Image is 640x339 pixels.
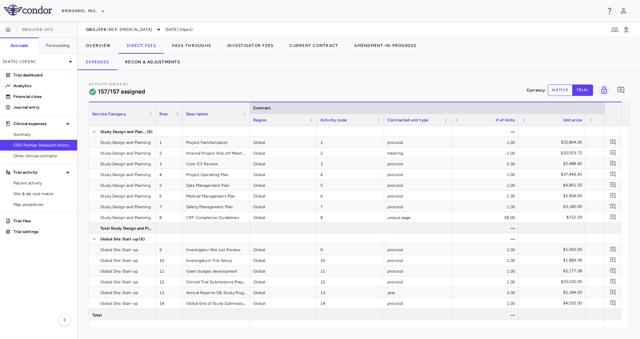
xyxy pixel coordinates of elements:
[610,246,616,252] svg: Add comment
[608,288,618,297] button: Add comment
[384,255,451,265] div: protocol
[183,180,250,190] div: Data Management Plan
[384,212,451,222] div: unique page
[524,148,582,158] div: $10,053.72
[610,139,616,145] svg: Add comment
[183,298,250,308] div: Global End of Study Submissions
[98,87,145,96] h6: 157/157 assigned
[524,287,582,298] div: $2,184.00
[13,94,72,100] p: Financial close
[524,266,582,276] div: $2,177.28
[317,308,384,319] div: 15
[250,201,317,212] div: Global
[156,266,183,276] div: 11
[13,104,72,110] p: Journal entry
[451,223,518,233] div: —
[13,191,72,197] span: Site & lab cost matrix
[317,212,384,222] div: 8
[610,268,616,274] svg: Add comment
[451,276,518,287] div: 1.00
[317,266,384,276] div: 11
[100,212,151,223] span: Study Design and Planning
[384,287,451,297] div: year
[281,38,346,54] button: Current Contract
[451,169,518,179] div: 1.00
[100,298,138,309] span: Global Site Start-up
[610,257,616,263] svg: Add comment
[451,233,518,244] div: —
[100,159,151,169] span: Study Design and Planning
[100,266,138,277] span: Global Site Start-up
[346,38,424,54] button: Amendment-In-Progress
[610,214,616,220] svg: Add comment
[13,83,72,89] p: Analytics
[250,169,317,179] div: Global
[253,118,267,122] span: Region
[78,54,117,70] button: Expenses
[317,298,384,308] div: 14
[100,169,151,180] span: Study Design and Planning
[165,26,193,33] span: [DATE] (Open)
[608,213,618,222] button: Add comment
[384,158,451,169] div: protocol
[100,180,151,191] span: Study Design and Planning
[117,54,188,70] button: Recon & Adjustments
[384,148,451,158] div: meeting
[250,244,317,255] div: Global
[610,150,616,156] svg: Add comment
[524,169,582,180] div: $37,449.45
[451,308,518,319] div: 18.00
[183,169,250,179] div: Project Operating Plan
[548,84,573,96] button: native
[139,234,145,244] span: (8)
[610,203,616,210] svg: Add comment
[3,59,66,65] p: [DATE] (Open)
[13,202,72,208] span: Map procedures
[384,190,451,201] div: protocol
[156,244,183,255] div: 9
[183,212,250,222] div: CRF Completion Guidelines
[13,131,72,137] span: Summary
[451,201,518,212] div: 1.00
[610,160,616,167] svg: Add comment
[610,182,616,188] svg: Add comment
[100,202,151,212] span: Study Design and Planning
[250,158,317,169] div: Global
[13,180,72,186] span: Patient activity
[317,169,384,179] div: 4
[156,255,183,265] div: 10
[384,308,451,319] div: Study Start to LSI Months
[250,137,317,147] div: Global
[608,191,618,200] button: Add comment
[147,126,153,137] span: (8)
[250,180,317,190] div: Global
[183,244,250,255] div: Investigator Site List Review
[596,84,610,96] span: Lock grid
[159,112,168,116] span: Row
[250,148,317,158] div: Global
[615,84,627,96] button: Add comment
[608,245,618,254] button: Add comment
[387,118,428,122] span: Contracted unit type
[451,298,518,308] div: 1.00
[92,310,102,321] span: Total
[100,148,151,159] span: Study Design and Planning
[610,171,616,177] svg: Add comment
[608,256,618,265] button: Add comment
[610,278,616,285] svg: Add comment
[100,244,138,255] span: Global Site Start-up
[384,180,451,190] div: protocol
[524,158,582,169] div: $2,488.40
[250,255,317,265] div: Global
[524,180,582,190] div: $4,861.50
[183,201,250,212] div: Safety Management Plan
[317,180,384,190] div: 5
[317,190,384,201] div: 6
[384,201,451,212] div: protocol
[156,158,183,169] div: 3
[608,170,618,179] button: Add comment
[250,276,317,287] div: Global
[100,126,146,137] span: Study Design and Planning
[524,212,582,223] div: $152.59
[250,287,317,297] div: Global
